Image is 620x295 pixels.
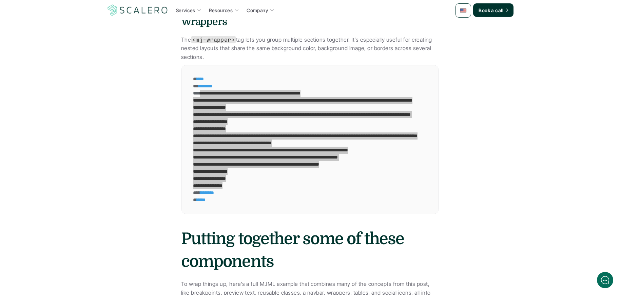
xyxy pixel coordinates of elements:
span: New conversation [44,94,81,99]
iframe: gist-messenger-bubble-iframe [597,272,613,288]
p: Resources [209,7,233,14]
p: Company [247,7,268,14]
img: Scalero company logotype [106,4,169,17]
h4: Wrappers [181,15,439,29]
h2: Putting together some of these components [181,228,439,273]
p: The tag lets you group multiple sections together. It’s especially useful for creating nested lay... [181,36,439,62]
div: Code Editor for example.md [181,65,439,214]
p: Services [176,7,195,14]
button: New conversation [11,90,125,103]
a: Scalero company logotype [106,4,169,16]
h1: Hi! Welcome to [GEOGRAPHIC_DATA]. [10,33,125,44]
div: Code Editor for example.md [181,65,591,214]
h2: Let us know if we can help with lifecycle marketing. [10,45,125,78]
p: Book a call [479,7,503,14]
a: Book a call [473,3,514,17]
span: We run on Gist [57,237,86,241]
code: <mj-wrapper> [191,36,236,43]
img: 🇺🇸 [460,7,467,14]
